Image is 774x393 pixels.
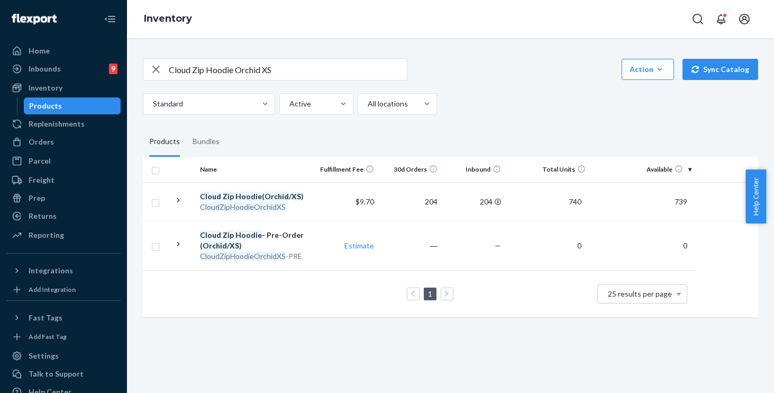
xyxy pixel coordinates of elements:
button: Sync Catalog [682,59,758,80]
button: Help Center [745,169,766,224]
ol: breadcrumbs [135,4,201,34]
em: Cloud [200,230,221,239]
div: Inventory [29,83,62,93]
a: Add Integration [6,283,121,296]
th: Fulfillment Fee [315,157,378,182]
div: Orders [29,137,54,147]
div: Parcel [29,156,51,166]
img: Flexport logo [12,14,57,24]
a: Returns [6,208,121,225]
em: XS [230,241,239,250]
button: Open account menu [734,8,755,30]
div: Action [630,64,666,75]
div: ( / ) [200,191,311,202]
div: Settings [29,351,59,361]
div: Inbounds [29,64,61,74]
div: Integrations [29,265,73,276]
a: Orders [6,133,121,150]
a: Parcel [6,153,121,169]
a: Settings [6,347,121,364]
span: 739 [670,197,691,206]
a: Estimate [344,241,374,250]
em: XS [292,192,301,201]
div: - Pre-Order ( / ) [200,230,311,251]
div: Add Fast Tag [29,332,67,341]
th: Inbound [442,157,505,182]
th: 30d Orders [378,157,442,182]
a: Talk to Support [6,365,121,382]
button: Open notifications [711,8,732,30]
input: Standard [152,99,153,109]
div: Home [29,46,50,56]
div: -PRE [200,251,311,262]
input: Search inventory by name or sku [169,59,407,80]
td: 204 [378,182,442,221]
a: Prep [6,190,121,207]
span: 0 [679,241,691,250]
em: Orchid [203,241,227,250]
span: — [495,241,501,250]
button: Open Search Box [687,8,708,30]
div: Reporting [29,230,64,240]
td: 204 [442,182,505,221]
th: Name [196,157,315,182]
span: 0 [573,241,586,250]
a: Freight [6,172,121,189]
em: Zip [223,192,234,201]
button: Action [622,59,674,80]
div: Add Integration [29,285,76,294]
em: Cloud [200,192,221,201]
a: Home [6,42,121,59]
em: CloudZipHoodieOrchidXS [200,252,286,261]
div: 9 [109,64,117,74]
a: Products [24,97,121,114]
a: Page 1 is your current page [426,289,434,298]
input: Active [288,99,289,109]
input: All locations [367,99,368,109]
em: CloudZipHoodieOrchidXS [200,202,286,211]
a: Replenishments [6,115,121,132]
div: Bundles [193,127,220,157]
div: Products [29,101,62,111]
div: Returns [29,211,57,221]
span: 25 results per page [608,289,672,298]
button: Fast Tags [6,309,121,326]
div: Freight [29,175,54,185]
button: Integrations [6,262,121,279]
a: Inventory [6,79,121,96]
em: Orchid [265,192,289,201]
a: Reporting [6,227,121,244]
div: Prep [29,193,45,203]
button: Close Navigation [99,8,121,30]
a: Add Fast Tag [6,331,121,343]
th: Available [590,157,696,182]
em: Zip [223,230,234,239]
div: Replenishments [29,119,85,129]
em: Hoodie [235,192,262,201]
div: Products [149,127,180,157]
a: Inbounds9 [6,60,121,77]
span: $9.70 [356,197,374,206]
td: ― [378,221,442,270]
th: Total Units [505,157,590,182]
em: Hoodie [235,230,262,239]
a: Inventory [144,13,192,24]
div: Talk to Support [29,369,84,379]
div: Fast Tags [29,312,62,323]
span: 740 [564,197,586,206]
